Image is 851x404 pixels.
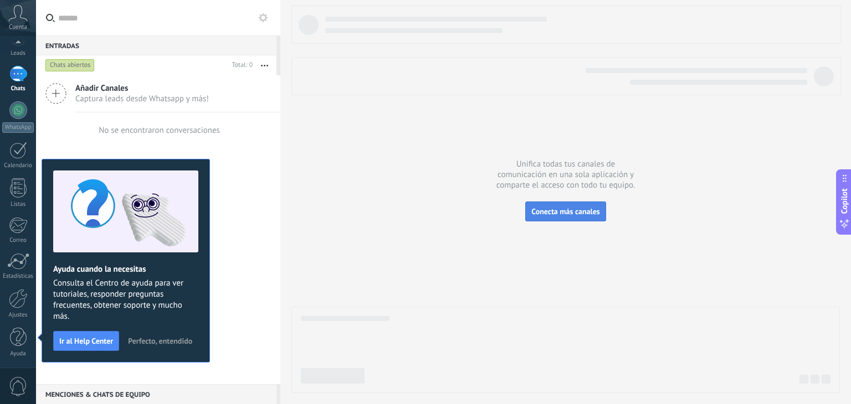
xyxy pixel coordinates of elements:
[839,189,850,214] span: Copilot
[531,206,599,216] span: Conecta más canales
[75,83,209,94] span: Añadir Canales
[2,201,34,208] div: Listas
[75,94,209,104] span: Captura leads desde Whatsapp y más!
[59,337,113,345] span: Ir al Help Center
[2,312,34,319] div: Ajustes
[2,273,34,280] div: Estadísticas
[2,237,34,244] div: Correo
[123,333,197,349] button: Perfecto, entendido
[99,125,220,136] div: No se encontraron conversaciones
[2,85,34,92] div: Chats
[2,122,34,133] div: WhatsApp
[53,331,119,351] button: Ir al Help Center
[2,50,34,57] div: Leads
[128,337,192,345] span: Perfecto, entendido
[228,60,253,71] div: Total: 0
[9,24,27,31] span: Cuenta
[525,201,606,221] button: Conecta más canales
[45,59,95,72] div: Chats abiertos
[53,278,198,322] span: Consulta el Centro de ayuda para ver tutoriales, responder preguntas frecuentes, obtener soporte ...
[36,35,276,55] div: Entradas
[2,162,34,169] div: Calendario
[36,384,276,404] div: Menciones & Chats de equipo
[2,350,34,358] div: Ayuda
[53,264,198,274] h2: Ayuda cuando la necesitas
